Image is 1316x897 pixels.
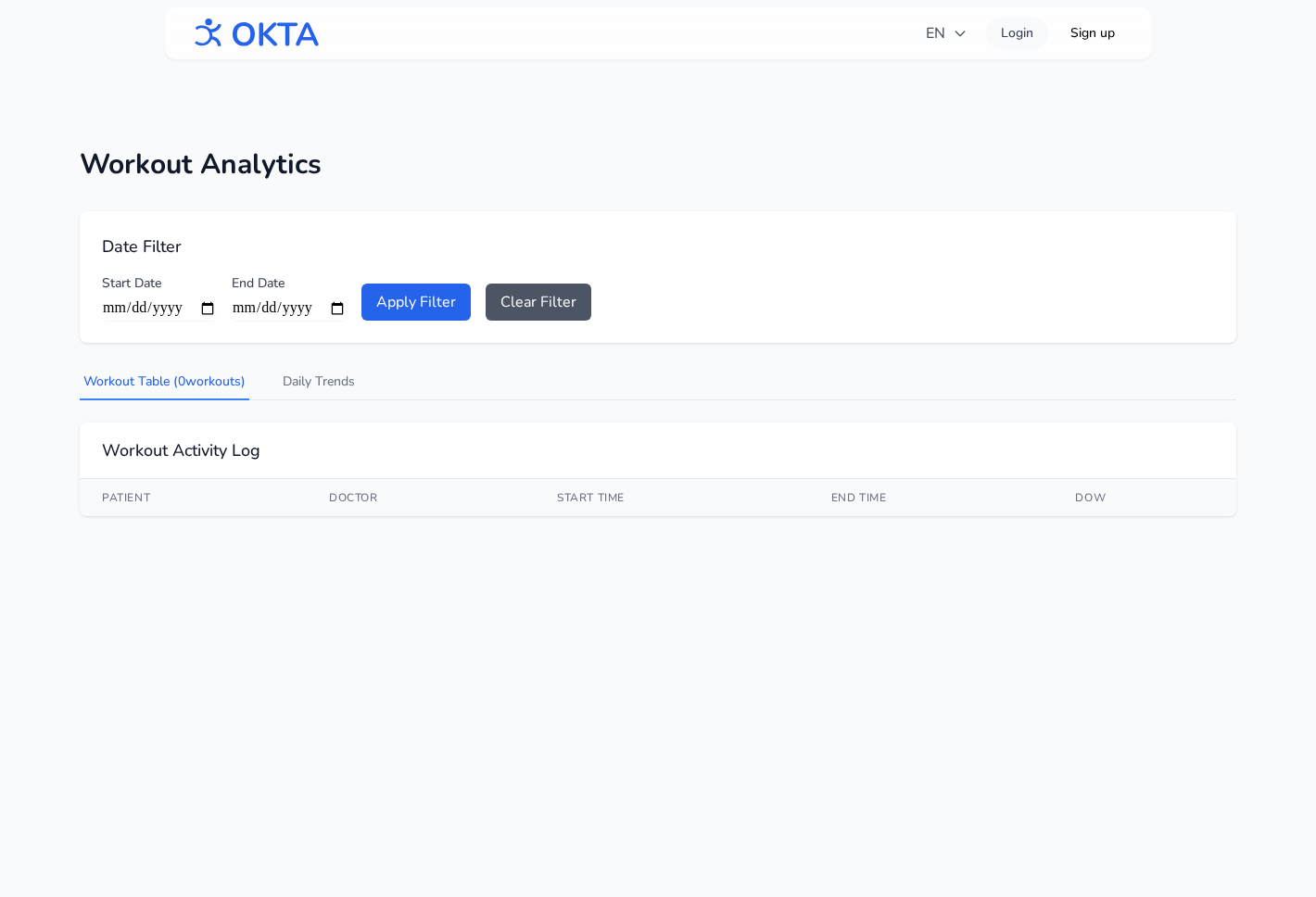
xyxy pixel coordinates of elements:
button: Clear Filter [486,284,591,321]
th: Doctor [307,479,535,516]
h2: Workout Activity Log [102,437,1214,463]
button: EN [915,15,979,52]
h1: Workout Analytics [80,148,1236,182]
button: Workout Table (0workouts) [80,365,249,400]
img: OKTA logo [187,9,321,57]
th: Patient [80,479,307,516]
a: Login [986,17,1048,50]
label: End Date [232,274,347,293]
button: Apply Filter [361,284,471,321]
h2: Date Filter [102,234,1214,259]
button: Daily Trends [279,365,359,400]
a: Sign up [1056,17,1130,50]
th: DOW [1053,479,1236,516]
th: End Time [809,479,1054,516]
span: EN [926,22,968,44]
label: Start Date [102,274,217,293]
th: Start Time [535,479,809,516]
